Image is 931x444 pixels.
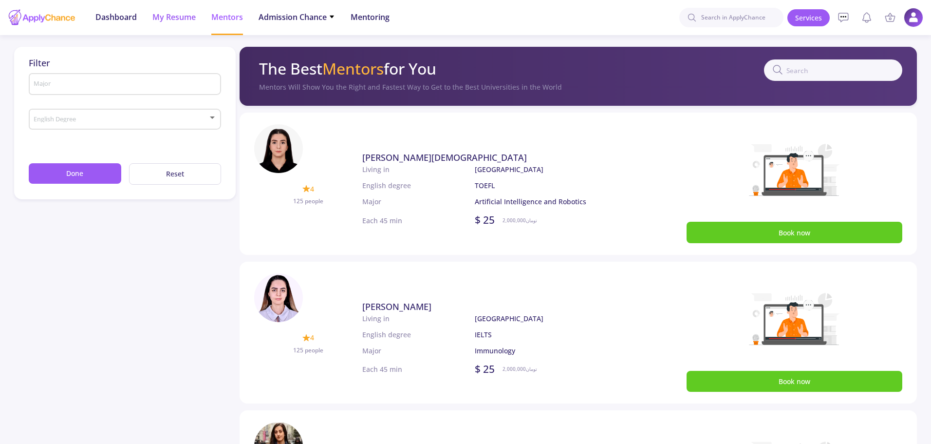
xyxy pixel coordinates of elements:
[475,329,632,340] p: IELTS
[293,346,323,354] span: 125 people
[362,346,475,356] p: Major
[95,11,137,23] span: Dashboard
[362,196,475,207] p: Major
[310,332,314,343] span: 4
[362,164,475,174] p: Living in
[259,59,436,78] h2: The Best for You
[362,313,475,324] p: Living in
[687,371,903,392] button: Book now
[362,152,527,163] span: [PERSON_NAME][DEMOGRAPHIC_DATA]
[687,222,903,243] button: Book now
[259,82,902,92] div: Mentors Will Show You the Right and Fastest Way to Get to the Best Universities in the World
[362,329,475,340] p: English degree
[764,59,902,81] input: Search
[211,11,243,23] span: Mentors
[351,11,390,23] span: Mentoring
[362,180,475,191] p: English degree
[475,196,632,207] p: Artificial Intelligence and Robotics
[362,215,402,226] p: Each 45 min
[322,58,384,79] span: Mentors
[362,364,402,374] p: Each 45 min
[475,362,495,377] p: $ 25
[29,163,121,184] button: Done
[679,8,783,27] input: Search in ApplyChance
[362,301,431,312] span: [PERSON_NAME]
[259,11,335,23] span: Admission Chance
[526,366,537,373] span: تومان
[787,9,830,26] a: Services
[152,11,196,23] span: My Resume
[362,300,633,313] a: [PERSON_NAME]
[129,163,222,185] button: Reset
[503,366,537,373] p: 2,000,000
[310,184,314,194] span: 4
[475,164,632,174] p: [GEOGRAPHIC_DATA]
[503,217,537,224] p: 2,000,000
[526,217,537,224] span: تومان
[362,151,633,164] a: [PERSON_NAME][DEMOGRAPHIC_DATA]
[475,346,632,356] p: Immunology
[29,57,50,69] span: Filter
[475,180,632,191] p: TOEFL
[475,212,495,228] p: $ 25
[293,197,323,205] span: 125 people
[475,313,632,324] p: [GEOGRAPHIC_DATA]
